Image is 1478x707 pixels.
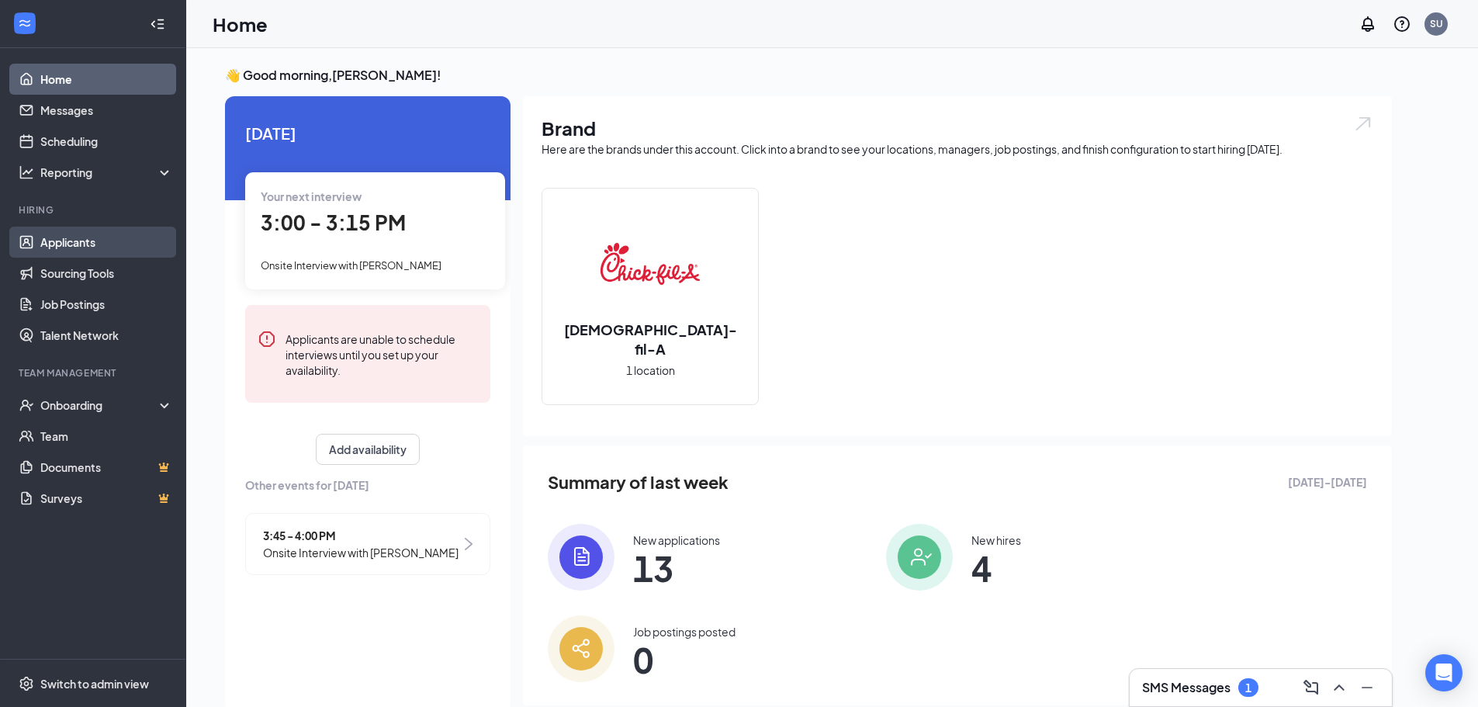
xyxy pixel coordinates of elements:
h2: [DEMOGRAPHIC_DATA]-fil-A [542,320,758,359]
h1: Brand [542,115,1373,141]
a: Home [40,64,173,95]
div: SU [1430,17,1443,30]
span: Other events for [DATE] [245,477,490,494]
button: ChevronUp [1327,675,1352,700]
button: Add availability [316,434,420,465]
a: Messages [40,95,173,126]
svg: Analysis [19,165,34,180]
svg: Notifications [1359,15,1377,33]
img: Chick-fil-A [601,214,700,314]
img: icon [548,524,614,591]
span: 0 [633,646,736,674]
svg: Collapse [150,16,165,32]
a: Job Postings [40,289,173,320]
svg: QuestionInfo [1393,15,1411,33]
span: [DATE] - [DATE] [1288,473,1367,490]
a: DocumentsCrown [40,452,173,483]
span: 1 location [626,362,675,379]
div: New applications [633,532,720,548]
div: Reporting [40,165,174,180]
svg: Error [258,330,276,348]
svg: ChevronUp [1330,678,1348,697]
a: Sourcing Tools [40,258,173,289]
svg: UserCheck [19,397,34,413]
a: Team [40,421,173,452]
svg: Minimize [1358,678,1376,697]
div: Applicants are unable to schedule interviews until you set up your availability. [286,330,478,378]
svg: Settings [19,676,34,691]
div: 1 [1245,681,1251,695]
span: Onsite Interview with [PERSON_NAME] [263,544,459,561]
a: SurveysCrown [40,483,173,514]
svg: ComposeMessage [1302,678,1321,697]
img: icon [548,615,614,682]
a: Scheduling [40,126,173,157]
div: Open Intercom Messenger [1425,654,1462,691]
span: 4 [971,554,1021,582]
img: icon [886,524,953,591]
div: Team Management [19,366,170,379]
div: New hires [971,532,1021,548]
a: Talent Network [40,320,173,351]
span: [DATE] [245,121,490,145]
h3: 👋 Good morning, [PERSON_NAME] ! [225,67,1392,84]
span: Summary of last week [548,469,729,496]
h1: Home [213,11,268,37]
span: 13 [633,554,720,582]
span: Onsite Interview with [PERSON_NAME] [261,259,441,272]
svg: WorkstreamLogo [17,16,33,31]
button: Minimize [1355,675,1379,700]
a: Applicants [40,227,173,258]
span: Your next interview [261,189,362,203]
span: 3:00 - 3:15 PM [261,210,406,235]
div: Onboarding [40,397,160,413]
img: open.6027fd2a22e1237b5b06.svg [1353,115,1373,133]
h3: SMS Messages [1142,679,1231,696]
div: Hiring [19,203,170,217]
div: Switch to admin view [40,676,149,691]
div: Job postings posted [633,624,736,639]
span: 3:45 - 4:00 PM [263,527,459,544]
div: Here are the brands under this account. Click into a brand to see your locations, managers, job p... [542,141,1373,157]
button: ComposeMessage [1299,675,1324,700]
